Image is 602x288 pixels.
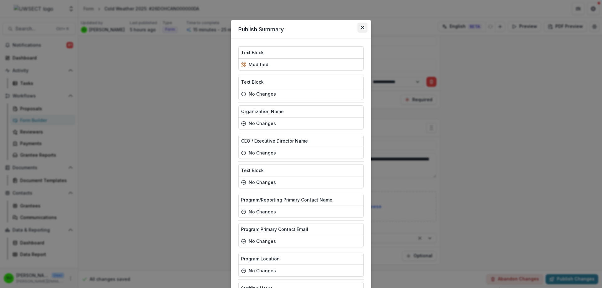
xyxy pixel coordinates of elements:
[241,255,280,262] p: Program Location
[249,61,268,68] p: modified
[241,138,308,144] p: CEO / Executive Director Name
[249,179,276,186] p: no changes
[249,238,276,244] p: no changes
[249,120,276,127] p: no changes
[231,20,371,39] header: Publish Summary
[241,79,264,85] p: Text Block
[241,226,308,233] p: Program Primary Contact Email
[249,91,276,97] p: no changes
[249,267,276,274] p: no changes
[357,23,367,33] button: Close
[241,108,284,115] p: Organization Name
[249,149,276,156] p: no changes
[241,196,332,203] p: Program/Reporting Primary Contact Name
[241,49,264,56] p: Text Block
[249,208,276,215] p: no changes
[241,167,264,174] p: Text Block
